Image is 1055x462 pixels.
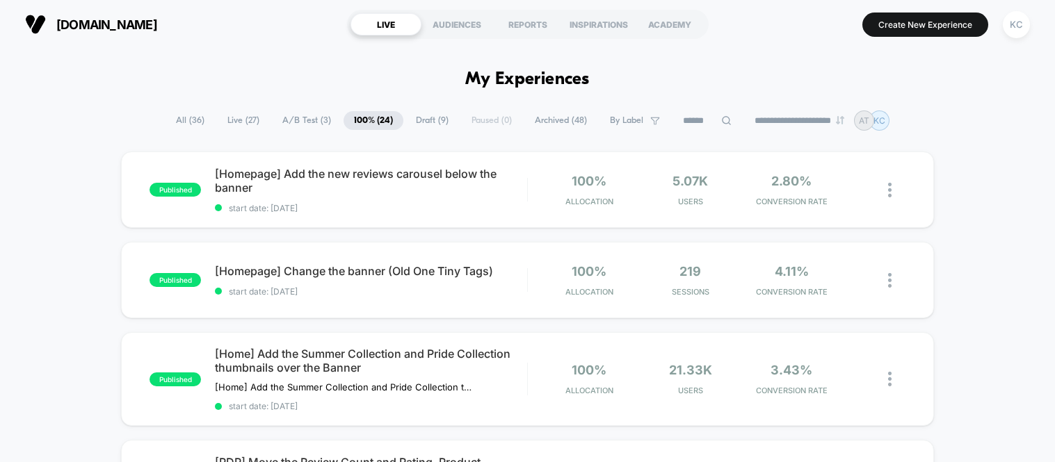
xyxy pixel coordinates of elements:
[215,286,526,297] span: start date: [DATE]
[524,111,597,130] span: Archived ( 48 )
[344,111,403,130] span: 100% ( 24 )
[1003,11,1030,38] div: KC
[405,111,459,130] span: Draft ( 9 )
[351,13,421,35] div: LIVE
[25,14,46,35] img: Visually logo
[888,273,892,288] img: close
[421,13,492,35] div: AUDIENCES
[272,111,341,130] span: A/B Test ( 3 )
[888,372,892,386] img: close
[492,13,563,35] div: REPORTS
[150,183,201,197] span: published
[643,197,738,206] span: Users
[836,116,844,124] img: end
[775,264,809,279] span: 4.11%
[745,197,839,206] span: CONVERSION RATE
[643,386,738,395] span: Users
[634,13,705,35] div: ACADEMY
[215,347,526,374] span: [Home] Add the Summer Collection and Pride Collection thumbnails over the Banner
[999,10,1034,39] button: KC
[563,13,634,35] div: INSPIRATIONS
[215,381,473,393] span: [Home] Add the Summer Collection and Pride Collection thumbnails over the BannerI have added summ...
[565,287,613,297] span: Allocation
[465,69,590,90] h1: My Experiences
[679,264,701,279] span: 219
[771,174,812,188] span: 2.80%
[643,287,738,297] span: Sessions
[572,363,606,377] span: 100%
[215,167,526,195] span: [Homepage] Add the new reviews carousel below the banner
[150,372,201,386] span: published
[610,115,643,126] span: By Label
[572,264,606,279] span: 100%
[873,115,885,126] p: KC
[21,13,161,35] button: [DOMAIN_NAME]
[859,115,869,126] p: AT
[888,183,892,197] img: close
[565,386,613,395] span: Allocation
[215,401,526,411] span: start date: [DATE]
[565,197,613,206] span: Allocation
[150,273,201,287] span: published
[771,363,812,377] span: 3.43%
[56,17,157,32] span: [DOMAIN_NAME]
[862,13,988,37] button: Create New Experience
[215,264,526,278] span: [Homepage] Change the banner (Old One Tiny Tags)
[745,386,839,395] span: CONVERSION RATE
[215,203,526,213] span: start date: [DATE]
[217,111,270,130] span: Live ( 27 )
[745,287,839,297] span: CONVERSION RATE
[572,174,606,188] span: 100%
[673,174,708,188] span: 5.07k
[669,363,712,377] span: 21.33k
[166,111,215,130] span: All ( 36 )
